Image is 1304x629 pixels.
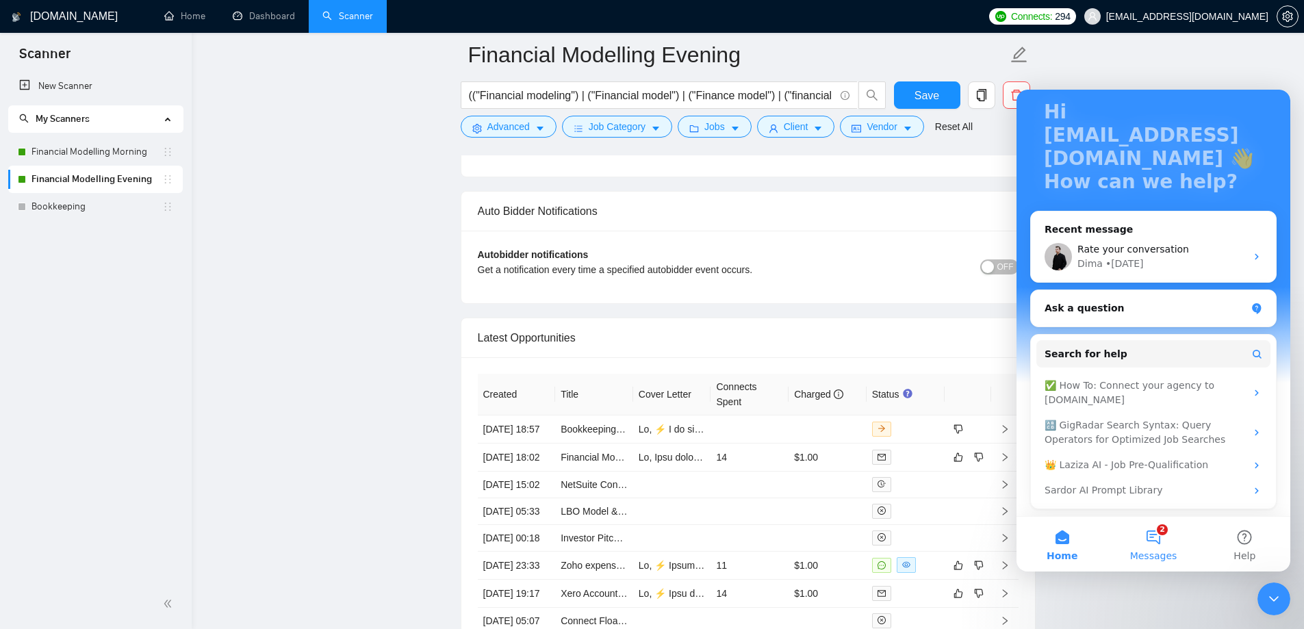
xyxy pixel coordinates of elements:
span: dislike [974,452,984,463]
span: Save [915,87,939,104]
a: Financial Modeller – 5-Year Investor Model with 24-Month Monthly Detail [561,452,869,463]
span: dislike [974,560,984,571]
img: upwork-logo.png [995,11,1006,22]
span: search [19,114,29,123]
div: Tooltip anchor [902,387,914,400]
span: search [859,89,885,101]
b: Autobidder notifications [478,249,589,260]
span: Client [784,119,808,134]
th: Cover Letter [633,374,711,415]
button: like [950,585,967,602]
span: mail [878,453,886,461]
span: holder [162,146,173,157]
td: [DATE] 15:02 [478,472,556,498]
span: info-circle [834,389,843,399]
input: Search Freelance Jobs... [469,87,834,104]
span: Jobs [704,119,725,134]
a: setting [1277,11,1299,22]
a: Financial Modelling Morning [31,138,162,166]
span: user [1088,12,1097,21]
span: copy [969,89,995,101]
td: [DATE] 18:02 [478,444,556,472]
button: folderJobscaret-down [678,116,752,138]
span: caret-down [535,123,545,133]
span: idcard [852,123,861,133]
span: right [1000,452,1010,462]
span: right [1000,589,1010,598]
span: Charged [794,389,843,400]
span: close-circle [878,533,886,541]
td: [DATE] 18:57 [478,415,556,444]
a: Connect Float Cash Flow Tool with QuickBooks Online + Build Driver-Based Forecast for Agency [561,615,971,626]
span: right [1000,424,1010,434]
span: bars [574,123,583,133]
li: Financial Modelling Evening [8,166,183,193]
th: Connects Spent [711,374,789,415]
button: like [950,557,967,574]
a: Financial Modelling Evening [31,166,162,193]
span: setting [472,123,482,133]
a: Investor Pitch Deck & Financial Projections for Women-Owned Activewear Brand [561,532,904,543]
span: eye [902,561,910,569]
a: LBO Model & Investor Deck [561,506,679,517]
span: user [769,123,778,133]
th: Created [478,374,556,415]
span: holder [162,201,173,212]
button: setting [1277,5,1299,27]
span: close-circle [878,616,886,624]
a: NetSuite Consultant / Business Systems Analyst (Advanced Manufacturing & Distribution) [561,479,941,490]
span: close-circle [878,506,886,515]
td: $1.00 [789,552,867,580]
span: like [954,560,963,571]
span: Scanner [8,44,81,73]
td: $1.00 [789,444,867,472]
span: Job Category [589,119,645,134]
span: setting [1277,11,1298,22]
button: Save [894,81,960,109]
td: [DATE] 23:33 [478,552,556,580]
iframe: Intercom live chat [1257,582,1290,615]
div: Auto Bidder Notifications [478,192,1019,231]
th: Status [867,374,945,415]
a: Bookkeeping [31,193,162,220]
span: like [954,452,963,463]
li: Bookkeeping [8,193,183,220]
td: 14 [711,580,789,608]
span: delete [1003,89,1030,101]
button: copy [968,81,995,109]
span: mail [878,589,886,598]
span: double-left [163,597,177,611]
div: Get a notification every time a specified autobidder event occurs. [478,262,884,277]
span: 294 [1055,9,1070,24]
span: right [1000,506,1010,516]
button: idcardVendorcaret-down [840,116,923,138]
a: homeHome [164,10,205,22]
td: Zoho expenses configuration [555,552,633,580]
a: Xero Accounts Management: Upload Missing 5 Month Statements [561,588,841,599]
img: logo [12,6,21,28]
button: barsJob Categorycaret-down [562,116,672,138]
a: New Scanner [19,73,172,100]
a: dashboardDashboard [233,10,295,22]
span: My Scanners [36,113,90,125]
span: holder [162,174,173,185]
a: Bookkeeping Expert for Bitcoin Transactions on Xero [561,424,785,435]
td: Xero Accounts Management: Upload Missing 5 Month Statements [555,580,633,608]
span: caret-down [730,123,740,133]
